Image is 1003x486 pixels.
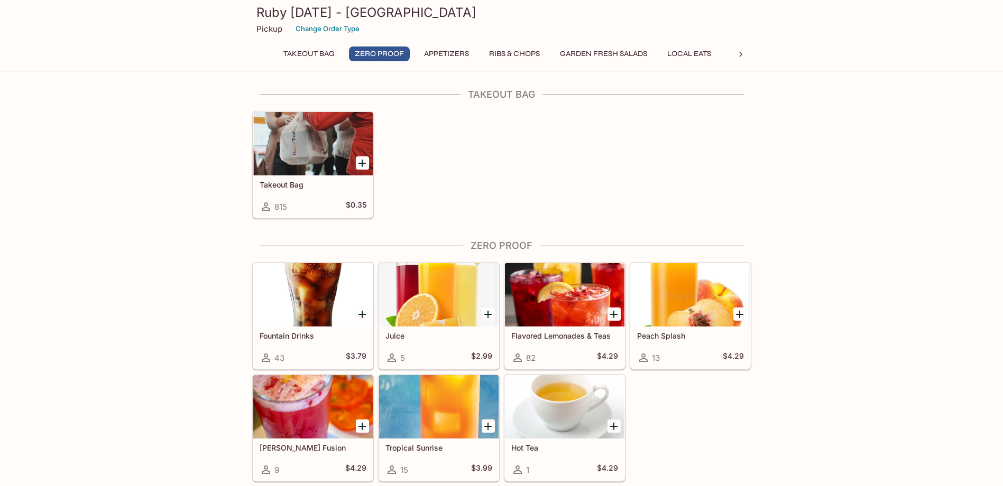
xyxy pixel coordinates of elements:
[725,46,773,61] button: Chicken
[504,375,625,481] a: Hot Tea1$4.29
[379,375,499,481] a: Tropical Sunrise15$3.99
[346,351,366,364] h5: $3.79
[260,331,366,340] h5: Fountain Drinks
[723,351,744,364] h5: $4.29
[278,46,341,61] button: Takeout Bag
[260,180,366,189] h5: Takeout Bag
[260,443,366,452] h5: [PERSON_NAME] Fusion
[253,375,373,481] a: [PERSON_NAME] Fusion9$4.29
[356,307,369,321] button: Add Fountain Drinks
[356,156,369,170] button: Add Takeout Bag
[511,331,618,340] h5: Flavored Lemonades & Teas
[608,307,621,321] button: Add Flavored Lemonades & Teas
[483,46,546,61] button: Ribs & Chops
[418,46,475,61] button: Appetizers
[661,46,717,61] button: Local Eats
[274,465,279,475] span: 9
[733,307,747,321] button: Add Peach Splash
[526,465,529,475] span: 1
[345,463,366,476] h5: $4.29
[505,375,624,438] div: Hot Tea
[385,331,492,340] h5: Juice
[482,419,495,433] button: Add Tropical Sunrise
[379,375,499,438] div: Tropical Sunrise
[256,4,747,21] h3: Ruby [DATE] - [GEOGRAPHIC_DATA]
[253,263,373,326] div: Fountain Drinks
[511,443,618,452] h5: Hot Tea
[346,200,366,213] h5: $0.35
[637,331,744,340] h5: Peach Splash
[504,263,625,369] a: Flavored Lemonades & Teas82$4.29
[274,353,284,363] span: 43
[379,263,499,326] div: Juice
[253,111,373,218] a: Takeout Bag815$0.35
[608,419,621,433] button: Add Hot Tea
[597,351,618,364] h5: $4.29
[597,463,618,476] h5: $4.29
[630,263,751,369] a: Peach Splash13$4.29
[252,89,751,100] h4: Takeout Bag
[505,263,624,326] div: Flavored Lemonades & Teas
[379,263,499,369] a: Juice5$2.99
[349,46,410,61] button: Zero Proof
[471,351,492,364] h5: $2.99
[291,21,364,37] button: Change Order Type
[356,419,369,433] button: Add Berry Fusion
[253,112,373,175] div: Takeout Bag
[631,263,750,326] div: Peach Splash
[252,240,751,251] h4: Zero Proof
[253,263,373,369] a: Fountain Drinks43$3.79
[554,46,653,61] button: Garden Fresh Salads
[471,463,492,476] h5: $3.99
[400,353,405,363] span: 5
[652,353,660,363] span: 13
[385,443,492,452] h5: Tropical Sunrise
[253,375,373,438] div: Berry Fusion
[482,307,495,321] button: Add Juice
[400,465,408,475] span: 15
[256,24,282,34] p: Pickup
[526,353,536,363] span: 82
[274,202,287,212] span: 815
